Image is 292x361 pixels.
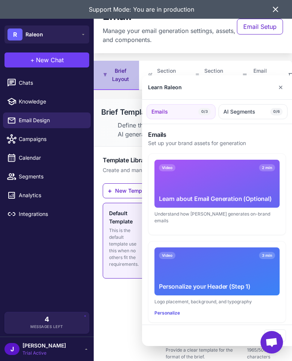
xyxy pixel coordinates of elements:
p: Set up your brand assets for generation [148,139,286,147]
span: 3 min [259,252,275,259]
button: AI Segments0/6 [219,104,288,119]
button: Emails0/3 [147,104,216,119]
span: Emails [151,108,168,116]
div: Learn Raleon [148,83,182,91]
button: Close [264,330,286,342]
h3: Emails [148,130,286,139]
span: Video [159,252,175,259]
span: 0/6 [270,108,283,115]
div: Logo placement, background, and typography [154,298,280,305]
button: Close [275,80,286,95]
span: Video [159,164,175,171]
div: Understand how [PERSON_NAME] generates on-brand emails [154,211,280,224]
button: Personalize [154,310,180,316]
span: 0/3 [198,108,211,115]
div: Personalize your Header (Step 1) [159,282,275,291]
div: Learn about Email Generation (Optional) [159,194,275,203]
span: 2 min [259,164,275,171]
span: AI Segments [223,108,255,116]
div: Open chat [261,331,283,354]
